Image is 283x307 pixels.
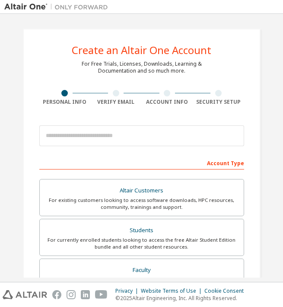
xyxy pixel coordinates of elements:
[39,99,91,106] div: Personal Info
[45,185,238,197] div: Altair Customers
[3,290,47,299] img: altair_logo.svg
[45,237,238,250] div: For currently enrolled students looking to access the free Altair Student Edition bundle and all ...
[45,264,238,276] div: Faculty
[52,290,61,299] img: facebook.svg
[193,99,244,106] div: Security Setup
[141,288,204,294] div: Website Terms of Use
[115,288,141,294] div: Privacy
[95,290,108,299] img: youtube.svg
[82,61,202,74] div: For Free Trials, Licenses, Downloads, Learning & Documentation and so much more.
[204,288,249,294] div: Cookie Consent
[90,99,142,106] div: Verify Email
[39,156,244,169] div: Account Type
[45,197,238,211] div: For existing customers looking to access software downloads, HPC resources, community, trainings ...
[45,224,238,237] div: Students
[81,290,90,299] img: linkedin.svg
[45,276,238,290] div: For faculty & administrators of academic institutions administering students and accessing softwa...
[115,294,249,302] p: © 2025 Altair Engineering, Inc. All Rights Reserved.
[4,3,112,11] img: Altair One
[72,45,211,55] div: Create an Altair One Account
[142,99,193,106] div: Account Info
[67,290,76,299] img: instagram.svg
